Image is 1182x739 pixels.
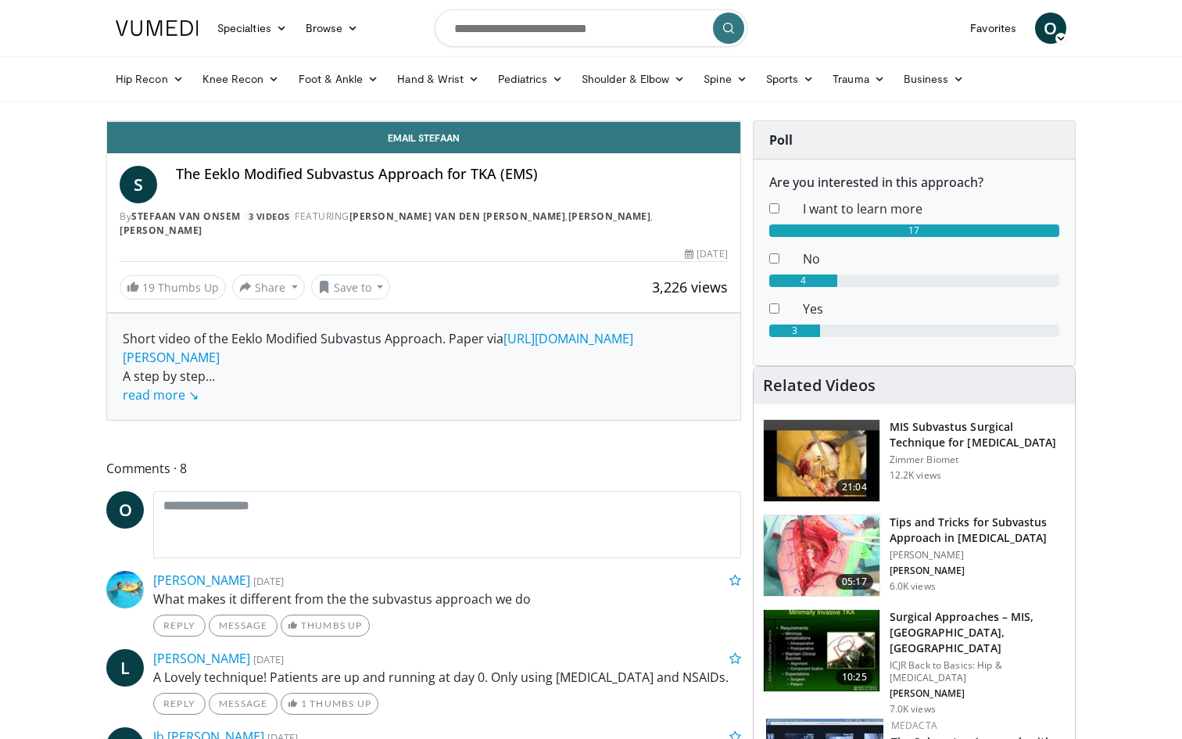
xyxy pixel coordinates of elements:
[769,175,1059,190] h6: Are you interested in this approach?
[763,376,876,395] h4: Related Videos
[131,210,241,223] a: stefaan van onsem
[123,386,199,404] a: read more ↘
[769,325,821,337] div: 3
[764,610,879,691] img: 294539_0000_1.png.150x105_q85_crop-smart_upscale.jpg
[153,650,250,667] a: [PERSON_NAME]
[106,491,144,529] a: O
[568,210,651,223] a: [PERSON_NAME]
[791,199,1071,218] dd: I want to learn more
[890,419,1066,450] h3: MIS Subvastus Surgical Technique for [MEDICAL_DATA]
[652,278,728,296] span: 3,226 views
[685,247,727,261] div: [DATE]
[120,275,226,300] a: 19 Thumbs Up
[764,515,879,597] img: 23acb9d1-9258-4964-99c9-9b2453b0ffd6.150x105_q85_crop-smart_upscale.jpg
[253,652,284,666] small: [DATE]
[193,63,289,95] a: Knee Recon
[142,280,155,295] span: 19
[435,9,747,47] input: Search topics, interventions
[791,249,1071,268] dd: No
[107,122,740,153] a: Email Stefaan
[311,274,391,300] button: Save to
[253,574,284,588] small: [DATE]
[153,668,741,687] p: A Lovely technique! Patients are up and running at day 0. Only using [MEDICAL_DATA] and NSAIDs.
[243,210,295,223] a: 3 Videos
[890,515,1066,546] h3: Tips and Tricks for Subvastus Approach in [MEDICAL_DATA]
[106,571,144,608] img: Avatar
[153,693,206,715] a: Reply
[153,615,206,637] a: Reply
[763,609,1066,716] a: 10:25 Surgical Approaches – MIS, [GEOGRAPHIC_DATA], [GEOGRAPHIC_DATA] ICJR Back to Basics: Hip & ...
[281,615,369,637] a: Thumbs Up
[296,13,368,44] a: Browse
[836,479,873,495] span: 21:04
[349,210,566,223] a: [PERSON_NAME] VAN DEN [PERSON_NAME]
[694,63,756,95] a: Spine
[107,121,740,122] video-js: Video Player
[209,693,278,715] a: Message
[769,131,793,149] strong: Poll
[289,63,389,95] a: Foot & Ankle
[123,329,725,404] div: Short video of the Eeklo Modified Subvastus Approach. Paper via A step by step
[1035,13,1066,44] a: O
[769,274,837,287] div: 4
[757,63,824,95] a: Sports
[106,649,144,687] a: L
[890,687,1066,700] p: [PERSON_NAME]
[763,419,1066,502] a: 21:04 MIS Subvastus Surgical Technique for [MEDICAL_DATA] Zimmer Biomet 12.2K views
[890,580,936,593] p: 6.0K views
[894,63,974,95] a: Business
[961,13,1026,44] a: Favorites
[836,669,873,685] span: 10:25
[890,549,1066,561] p: [PERSON_NAME]
[764,420,879,501] img: Picture_13_0_2.png.150x105_q85_crop-smart_upscale.jpg
[116,20,199,36] img: VuMedi Logo
[106,458,741,479] span: Comments 8
[153,590,741,608] p: What makes it different from the the subvastus approach we do
[208,13,296,44] a: Specialties
[769,224,1059,237] div: 17
[791,300,1071,318] dd: Yes
[890,609,1066,656] h3: Surgical Approaches – MIS, [GEOGRAPHIC_DATA], [GEOGRAPHIC_DATA]
[890,469,941,482] p: 12.2K views
[209,615,278,637] a: Message
[836,574,873,590] span: 05:17
[106,63,193,95] a: Hip Recon
[890,565,1066,577] p: [PERSON_NAME]
[823,63,894,95] a: Trauma
[281,693,378,715] a: 1 Thumbs Up
[388,63,489,95] a: Hand & Wrist
[120,210,728,238] div: By FEATURING , ,
[232,274,305,300] button: Share
[763,515,1066,597] a: 05:17 Tips and Tricks for Subvastus Approach in [MEDICAL_DATA] [PERSON_NAME] [PERSON_NAME] 6.0K v...
[120,166,157,203] a: S
[489,63,572,95] a: Pediatrics
[890,659,1066,684] p: ICJR Back to Basics: Hip & [MEDICAL_DATA]
[890,454,1066,466] p: Zimmer Biomet
[891,719,937,732] a: Medacta
[176,166,728,183] h4: The Eeklo Modified Subvastus Approach for TKA (EMS)
[120,224,202,237] a: [PERSON_NAME]
[890,703,936,716] p: 7.0K views
[153,572,250,589] a: [PERSON_NAME]
[301,698,307,709] span: 1
[572,63,694,95] a: Shoulder & Elbow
